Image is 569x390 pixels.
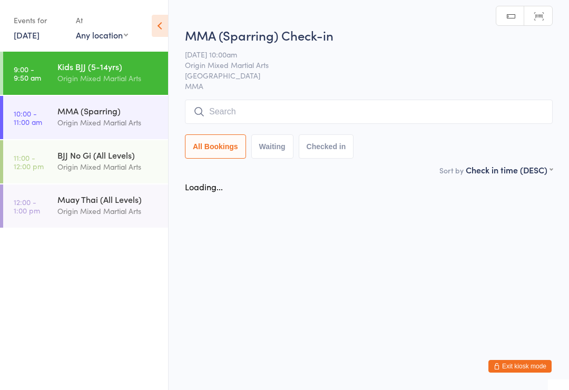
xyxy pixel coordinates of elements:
[14,29,40,41] a: [DATE]
[185,134,246,159] button: All Bookings
[439,165,464,175] label: Sort by
[185,81,553,91] span: MMA
[57,161,159,173] div: Origin Mixed Martial Arts
[76,29,128,41] div: Any location
[299,134,354,159] button: Checked in
[3,184,168,228] a: 12:00 -1:00 pmMuay Thai (All Levels)Origin Mixed Martial Arts
[185,26,553,44] h2: MMA (Sparring) Check-in
[14,109,42,126] time: 10:00 - 11:00 am
[3,96,168,139] a: 10:00 -11:00 amMMA (Sparring)Origin Mixed Martial Arts
[185,181,223,192] div: Loading...
[488,360,552,373] button: Exit kiosk mode
[57,116,159,129] div: Origin Mixed Martial Arts
[251,134,293,159] button: Waiting
[57,105,159,116] div: MMA (Sparring)
[14,65,41,82] time: 9:00 - 9:50 am
[57,72,159,84] div: Origin Mixed Martial Arts
[185,100,553,124] input: Search
[57,193,159,205] div: Muay Thai (All Levels)
[14,12,65,29] div: Events for
[185,70,536,81] span: [GEOGRAPHIC_DATA]
[76,12,128,29] div: At
[466,164,553,175] div: Check in time (DESC)
[14,153,44,170] time: 11:00 - 12:00 pm
[185,49,536,60] span: [DATE] 10:00am
[14,198,40,214] time: 12:00 - 1:00 pm
[3,52,168,95] a: 9:00 -9:50 amKids BJJ (5-14yrs)Origin Mixed Martial Arts
[57,61,159,72] div: Kids BJJ (5-14yrs)
[185,60,536,70] span: Origin Mixed Martial Arts
[57,205,159,217] div: Origin Mixed Martial Arts
[57,149,159,161] div: BJJ No Gi (All Levels)
[3,140,168,183] a: 11:00 -12:00 pmBJJ No Gi (All Levels)Origin Mixed Martial Arts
